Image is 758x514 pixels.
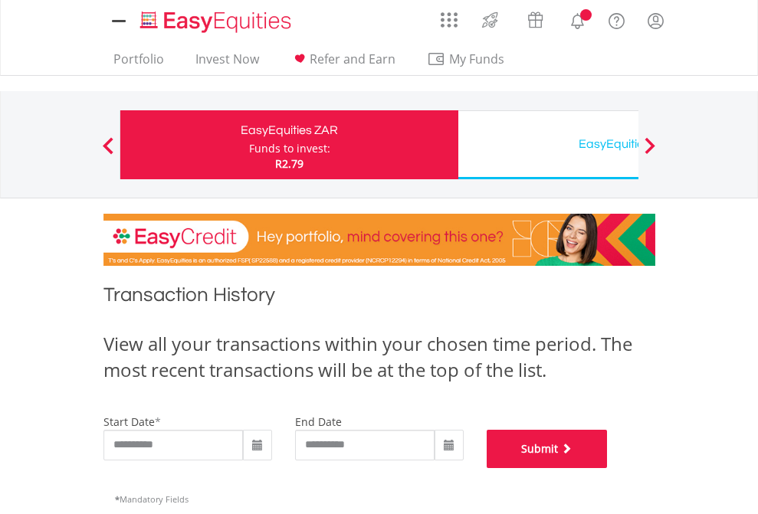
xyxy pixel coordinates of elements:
[137,9,297,34] img: EasyEquities_Logo.png
[134,4,297,34] a: Home page
[115,493,189,505] span: Mandatory Fields
[189,51,265,75] a: Invest Now
[310,51,395,67] span: Refer and Earn
[635,145,665,160] button: Next
[275,156,304,171] span: R2.79
[130,119,449,141] div: EasyEquities ZAR
[431,4,468,28] a: AppsGrid
[103,414,155,429] label: start date
[107,51,170,75] a: Portfolio
[103,331,655,384] div: View all your transactions within your chosen time period. The most recent transactions will be a...
[284,51,402,75] a: Refer and Earn
[249,141,330,156] div: Funds to invest:
[427,49,527,69] span: My Funds
[103,281,655,316] h1: Transaction History
[558,4,597,34] a: Notifications
[523,8,548,32] img: vouchers-v2.svg
[487,430,608,468] button: Submit
[441,11,458,28] img: grid-menu-icon.svg
[93,145,123,160] button: Previous
[513,4,558,32] a: Vouchers
[103,214,655,266] img: EasyCredit Promotion Banner
[477,8,503,32] img: thrive-v2.svg
[597,4,636,34] a: FAQ's and Support
[636,4,675,38] a: My Profile
[295,414,342,429] label: end date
